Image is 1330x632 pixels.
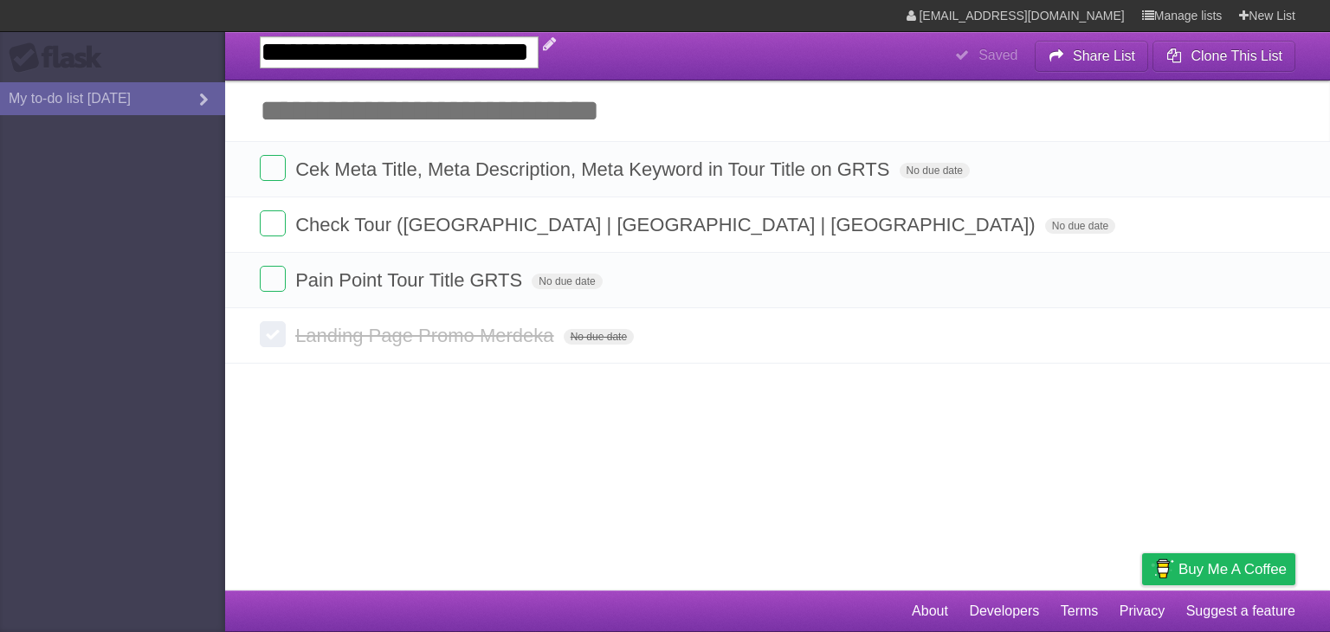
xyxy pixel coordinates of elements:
span: Buy me a coffee [1178,554,1287,584]
div: Flask [9,42,113,74]
span: No due date [1045,218,1115,234]
span: Cek Meta Title, Meta Description, Meta Keyword in Tour Title on GRTS [295,158,894,180]
a: Terms [1061,595,1099,628]
b: Share List [1073,48,1135,63]
b: Saved [978,48,1017,62]
button: Clone This List [1152,41,1295,72]
label: Done [260,266,286,292]
span: No due date [900,163,970,178]
a: Privacy [1120,595,1165,628]
b: Clone This List [1191,48,1282,63]
a: Buy me a coffee [1142,553,1295,585]
label: Done [260,210,286,236]
a: Suggest a feature [1186,595,1295,628]
label: Done [260,155,286,181]
span: Landing Page Promo Merdeka [295,325,558,346]
span: Check Tour ([GEOGRAPHIC_DATA] | [GEOGRAPHIC_DATA] | [GEOGRAPHIC_DATA]) [295,214,1040,235]
img: Buy me a coffee [1151,554,1174,584]
button: Share List [1035,41,1149,72]
span: No due date [564,329,634,345]
a: Developers [969,595,1039,628]
label: Done [260,321,286,347]
span: No due date [532,274,602,289]
span: Pain Point Tour Title GRTS [295,269,526,291]
a: About [912,595,948,628]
